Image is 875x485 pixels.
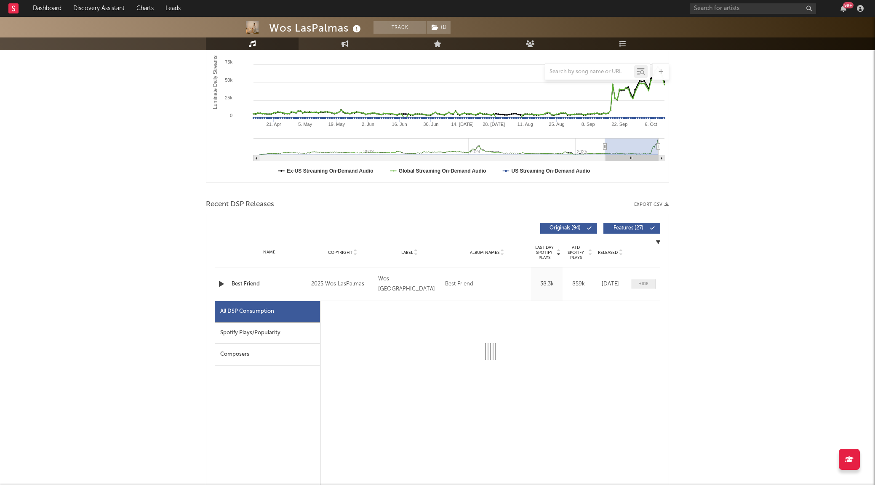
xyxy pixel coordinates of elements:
input: Search by song name or URL [545,69,634,75]
text: 21. Apr [267,122,281,127]
text: 25k [225,95,232,100]
text: 30. Jun [423,122,438,127]
text: 28. [DATE] [483,122,505,127]
button: Export CSV [634,202,669,207]
text: Global Streaming On-Demand Audio [399,168,486,174]
span: Features ( 27 ) [609,226,648,231]
input: Search for artists [690,3,816,14]
text: 25. Aug [549,122,564,127]
button: 99+ [840,5,846,12]
span: Released [598,250,618,255]
div: All DSP Consumption [215,301,320,322]
text: 0 [230,113,232,118]
text: 8. Sep [582,122,595,127]
div: 859k [565,280,592,288]
text: 6. Oct [645,122,657,127]
span: ATD Spotify Plays [565,245,587,260]
text: 19. May [328,122,345,127]
div: Wos LasPalmas [269,21,363,35]
span: Recent DSP Releases [206,200,274,210]
button: (1) [427,21,451,34]
div: 38.3k [533,280,560,288]
text: 2. Jun [362,122,374,127]
span: Originals ( 94 ) [546,226,584,231]
div: 2025 Wos LasPalmas [311,279,374,289]
text: Luminate Daily Streams [212,56,218,109]
div: Spotify Plays/Popularity [215,322,320,344]
div: Name [232,249,307,256]
text: 11. Aug [518,122,533,127]
text: 22. Sep [611,122,627,127]
text: US Streaming On-Demand Audio [511,168,590,174]
div: Composers [215,344,320,365]
span: Copyright [328,250,352,255]
text: 16. Jun [392,122,407,127]
a: Best Friend [232,280,307,288]
span: Last Day Spotify Plays [533,245,555,260]
text: 14. [DATE] [451,122,474,127]
div: [DATE] [596,280,624,288]
svg: Luminate Daily Consumption [206,14,669,182]
text: Ex-US Streaming On-Demand Audio [287,168,373,174]
button: Originals(94) [540,223,597,234]
span: Label [401,250,413,255]
text: 50k [225,77,232,83]
div: All DSP Consumption [220,306,274,317]
span: Album Names [470,250,499,255]
text: 5. May [298,122,312,127]
span: ( 1 ) [426,21,451,34]
button: Track [373,21,426,34]
div: Best Friend [445,279,473,289]
text: 75k [225,59,232,64]
div: Wos [GEOGRAPHIC_DATA] [378,274,441,294]
div: 99 + [843,2,854,8]
button: Features(27) [603,223,660,234]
